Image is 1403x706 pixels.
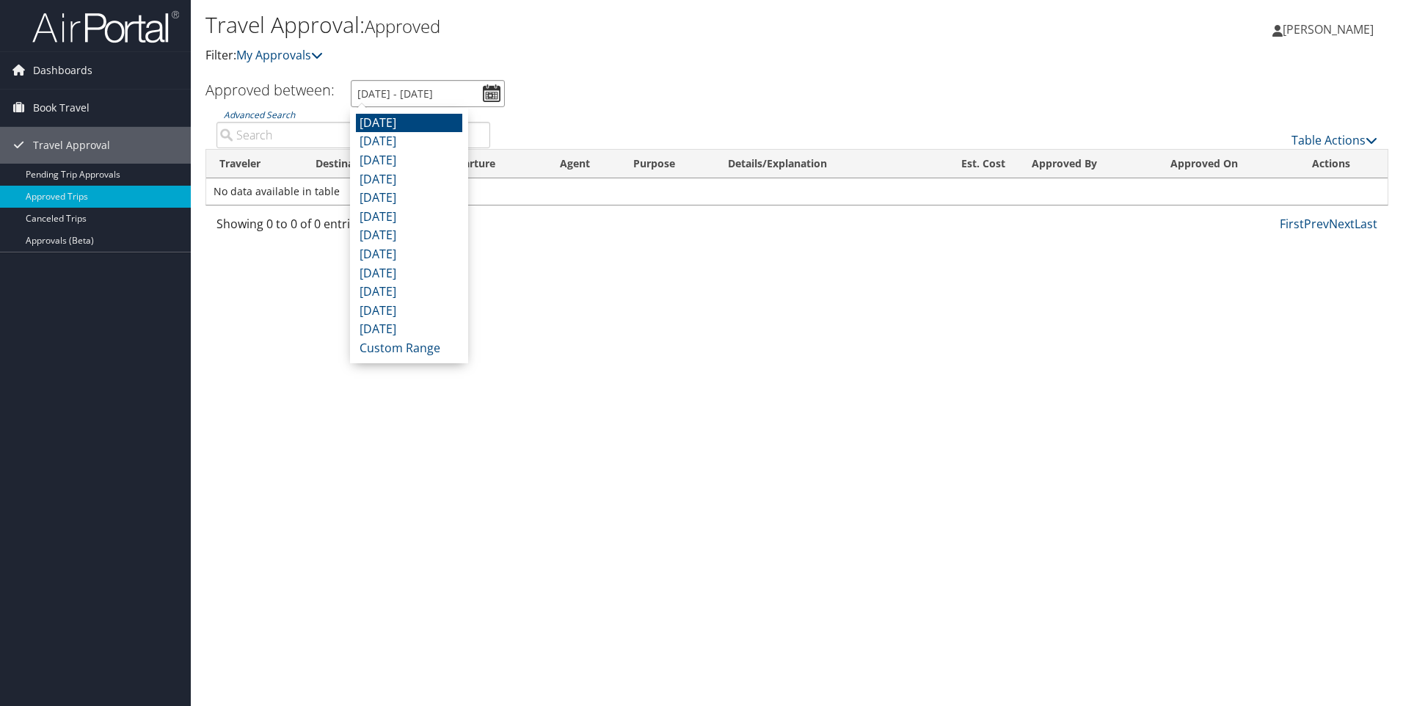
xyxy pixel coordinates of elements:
th: Approved On: activate to sort column ascending [1157,150,1300,178]
td: No data available in table [206,178,1388,205]
a: My Approvals [236,47,323,63]
li: [DATE] [356,302,462,321]
th: Agent [547,150,620,178]
li: [DATE] [356,189,462,208]
th: Approved By: activate to sort column ascending [1018,150,1156,178]
th: Details/Explanation [715,150,921,178]
li: [DATE] [356,132,462,151]
li: [DATE] [356,283,462,302]
input: Advanced Search [216,122,490,148]
th: Est. Cost: activate to sort column ascending [921,150,1018,178]
span: Dashboards [33,52,92,89]
li: [DATE] [356,208,462,227]
a: First [1280,216,1304,232]
a: Prev [1304,216,1329,232]
th: Traveler: activate to sort column ascending [206,150,302,178]
a: Last [1355,216,1377,232]
input: [DATE] - [DATE] [351,80,505,107]
div: Showing 0 to 0 of 0 entries [216,215,490,240]
li: [DATE] [356,114,462,133]
small: Approved [365,14,440,38]
li: [DATE] [356,226,462,245]
a: Advanced Search [224,109,295,121]
span: Travel Approval [33,127,110,164]
img: airportal-logo.png [32,10,179,44]
th: Destination: activate to sort column ascending [302,150,431,178]
h3: Approved between: [205,80,335,100]
li: [DATE] [356,245,462,264]
th: Actions [1299,150,1388,178]
a: Table Actions [1291,132,1377,148]
p: Filter: [205,46,994,65]
h1: Travel Approval: [205,10,994,40]
span: Book Travel [33,90,90,126]
a: [PERSON_NAME] [1272,7,1388,51]
li: [DATE] [356,151,462,170]
li: [DATE] [356,264,462,283]
li: [DATE] [356,320,462,339]
a: Next [1329,216,1355,232]
th: Purpose [620,150,715,178]
li: Custom Range [356,339,462,358]
span: [PERSON_NAME] [1283,21,1374,37]
th: Departure: activate to sort column ascending [431,150,547,178]
li: [DATE] [356,170,462,189]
